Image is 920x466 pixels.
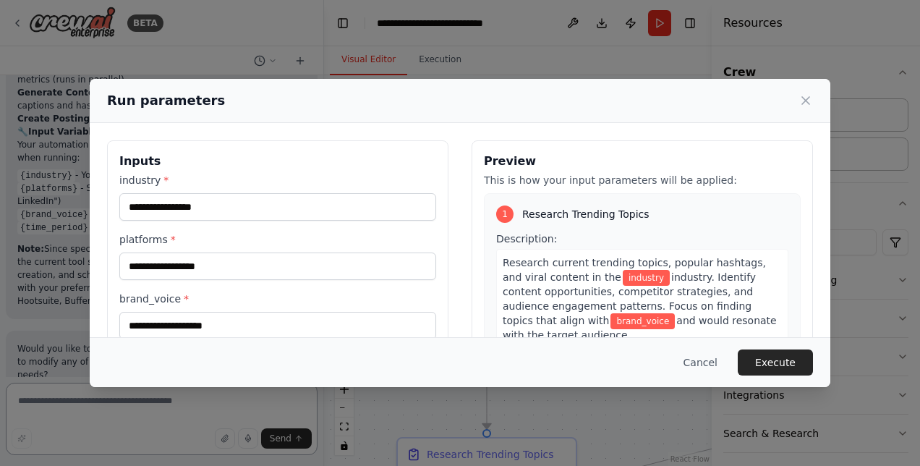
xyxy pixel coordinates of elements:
label: industry [119,173,436,187]
p: This is how your input parameters will be applied: [484,173,801,187]
button: Cancel [672,349,729,376]
span: Research current trending topics, popular hashtags, and viral content in the [503,257,766,283]
span: Variable: industry [623,270,670,286]
span: Description: [496,233,557,245]
h3: Preview [484,153,801,170]
span: Variable: brand_voice [610,313,675,329]
h2: Run parameters [107,90,225,111]
h3: Inputs [119,153,436,170]
span: Research Trending Topics [522,207,649,221]
label: platforms [119,232,436,247]
div: 1 [496,206,514,223]
button: Execute [738,349,813,376]
label: brand_voice [119,292,436,306]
